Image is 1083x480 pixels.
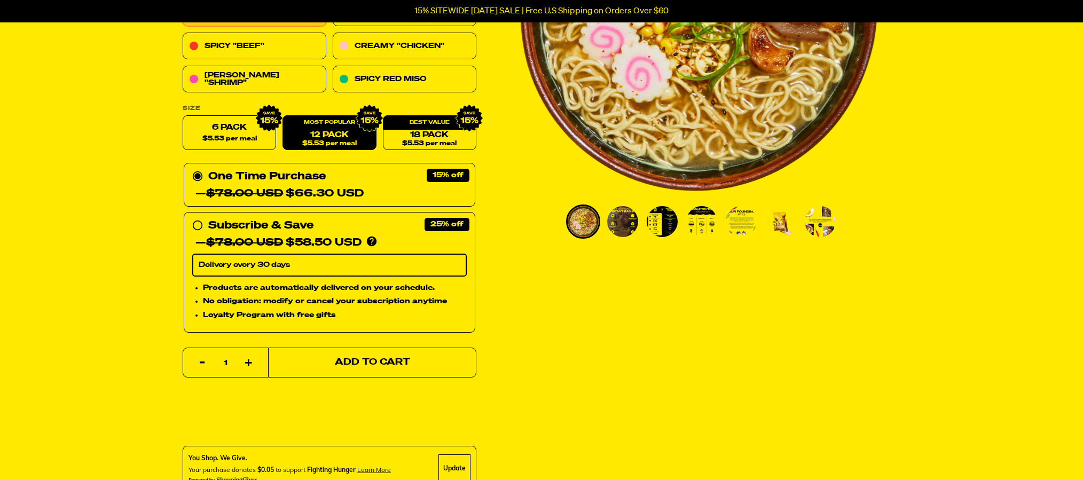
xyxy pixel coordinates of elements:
[456,105,483,132] img: IMG_9632.png
[302,140,357,147] span: $5.53 per meal
[803,204,837,239] li: Go to slide 7
[307,466,356,474] span: Fighting Hunger
[189,466,256,474] span: Your purchase donates
[255,105,283,132] img: IMG_9632.png
[195,234,362,251] div: —
[335,358,410,367] span: Add to Cart
[383,116,476,151] a: 18 Pack$5.53 per meal
[282,116,376,151] a: 12 Pack$5.53 per meal
[183,106,476,112] label: Size
[189,453,391,463] div: You Shop. We Give.
[192,254,467,277] select: Subscribe & Save —$78.00 USD$58.50 USD Products are automatically delivered on your schedule. No ...
[183,116,276,151] label: 6 Pack
[414,6,669,16] p: 15% SITEWIDE [DATE] SALE | Free U.S Shipping on Orders Over $60
[195,185,364,202] div: —
[268,348,476,377] button: Add to Cart
[206,238,283,248] del: $78.00 USD
[764,204,798,239] li: Go to slide 6
[568,206,599,237] img: Black Garlic "Chicken" Ramen
[203,282,467,294] li: Products are automatically delivered on your schedule.
[333,66,476,93] a: Spicy Red Miso
[202,136,257,143] span: $5.53 per meal
[183,66,326,93] a: [PERSON_NAME] "Shrimp"
[645,204,679,239] li: Go to slide 3
[726,206,757,237] img: Black Garlic "Chicken" Ramen
[355,105,383,132] img: IMG_9632.png
[183,33,326,60] a: Spicy "Beef"
[805,206,836,237] img: Black Garlic "Chicken" Ramen
[685,204,719,239] li: Go to slide 4
[765,206,796,237] img: Black Garlic "Chicken" Ramen
[520,204,878,239] div: PDP main carousel thumbnails
[206,238,362,248] span: $58.50 USD
[357,466,391,474] span: Learn more about donating
[647,206,678,237] img: Black Garlic "Chicken" Ramen
[203,310,467,321] li: Loyalty Program with free gifts
[190,348,262,378] input: quantity
[606,204,640,239] li: Go to slide 2
[607,206,638,237] img: Black Garlic "Chicken" Ramen
[257,466,274,474] span: $0.05
[192,168,467,202] div: One Time Purchase
[333,33,476,60] a: Creamy "Chicken"
[724,204,758,239] li: Go to slide 5
[203,296,467,308] li: No obligation: modify or cancel your subscription anytime
[206,188,364,199] span: $66.30 USD
[566,204,600,239] li: Go to slide 1
[686,206,717,237] img: Black Garlic "Chicken" Ramen
[208,217,313,234] div: Subscribe & Save
[402,140,457,147] span: $5.53 per meal
[276,466,305,474] span: to support
[206,188,283,199] del: $78.00 USD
